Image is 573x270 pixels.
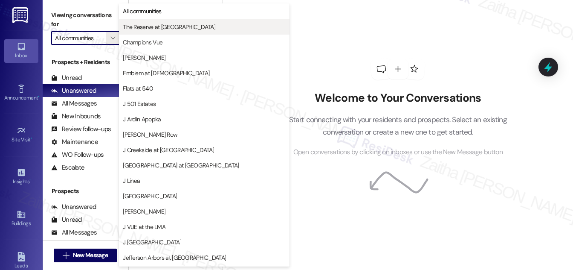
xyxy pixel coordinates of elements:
span: J [GEOGRAPHIC_DATA] [123,238,181,247]
span: [PERSON_NAME] Row [123,130,177,139]
span: New Message [73,251,108,260]
span: J 501 Estates [123,100,156,108]
div: Escalate [51,163,84,172]
div: Prospects [43,187,128,196]
input: All communities [55,31,106,45]
i:  [110,35,115,41]
span: Flats at 540 [123,84,153,93]
div: All Messages [51,228,97,237]
span: [PERSON_NAME] [123,207,165,216]
div: Unanswered [51,202,96,211]
div: Unanswered [51,86,96,95]
div: New Inbounds [51,112,101,121]
span: Emblem at [DEMOGRAPHIC_DATA] [123,69,209,77]
div: Maintenance [51,138,98,147]
label: Viewing conversations for [51,9,120,31]
a: Inbox [4,39,38,62]
span: J Linea [123,176,140,185]
div: WO Follow-ups [51,150,104,159]
i:  [63,252,69,259]
span: [PERSON_NAME] [123,53,165,62]
span: J Creekside at [GEOGRAPHIC_DATA] [123,146,214,154]
span: Champions Vue [123,38,162,47]
span: • [38,94,39,100]
a: Buildings [4,207,38,230]
span: Jefferson Arbors at [GEOGRAPHIC_DATA] [123,253,226,262]
span: The Reserve at [GEOGRAPHIC_DATA] [123,23,215,31]
span: J Ardin Apopka [123,115,161,123]
span: J VUE at the LMA [123,223,165,231]
div: Unread [51,215,82,224]
span: Open conversations by clicking on inboxes or use the New Message button [293,147,503,158]
span: [GEOGRAPHIC_DATA] [123,192,177,200]
p: Start connecting with your residents and prospects. Select an existing conversation or create a n... [276,114,520,138]
span: All communities [123,7,162,15]
div: Prospects + Residents [43,58,128,67]
span: • [31,135,32,141]
div: Review follow-ups [51,125,111,134]
a: Site Visit • [4,123,38,147]
a: Insights • [4,165,38,188]
div: All Messages [51,99,97,108]
span: [GEOGRAPHIC_DATA] at [GEOGRAPHIC_DATA] [123,161,239,170]
div: Unread [51,73,82,82]
img: ResiDesk Logo [12,7,30,23]
button: New Message [54,249,117,262]
h2: Welcome to Your Conversations [276,91,520,105]
span: • [29,177,31,183]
